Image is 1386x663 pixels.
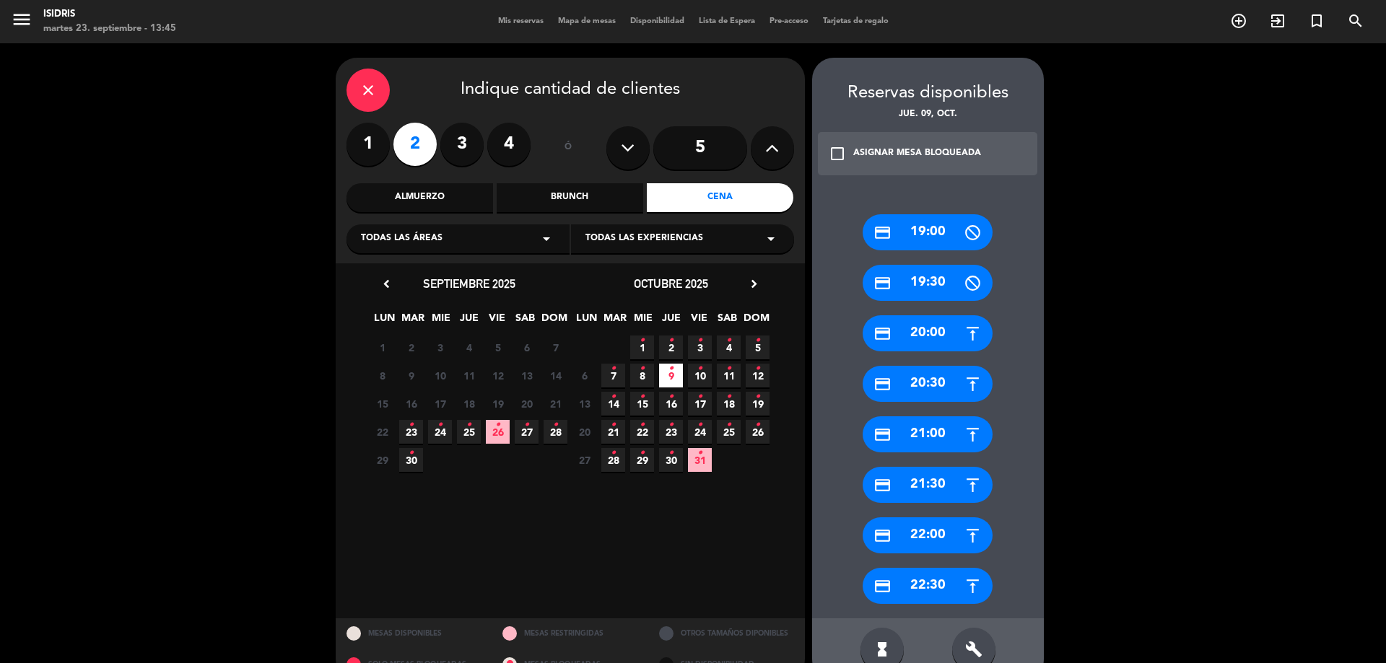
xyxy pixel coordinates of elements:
[688,335,712,359] span: 3
[11,9,32,35] button: menu
[863,214,993,250] div: 19:00
[440,123,484,166] label: 3
[515,420,539,444] span: 27
[515,335,539,359] span: 6
[668,329,674,352] i: •
[457,335,481,359] span: 4
[668,385,674,408] i: •
[873,426,892,444] i: credit_card
[603,309,627,333] span: MAR
[524,413,529,436] i: •
[409,413,414,436] i: •
[372,309,396,333] span: LUN
[1269,12,1286,30] i: exit_to_app
[659,335,683,359] span: 2
[697,357,702,380] i: •
[428,364,452,387] span: 10
[423,276,515,291] span: septiembre 2025
[648,618,805,649] div: OTROS TAMAÑOS DIPONIBLES
[544,335,567,359] span: 7
[428,420,452,444] span: 24
[863,517,993,553] div: 22:00
[863,315,993,351] div: 20:00
[370,364,394,387] span: 8
[486,335,510,359] span: 5
[370,420,394,444] span: 22
[668,357,674,380] i: •
[457,392,481,416] span: 18
[853,146,981,161] div: ASIGNAR MESA BLOQUEADA
[379,276,394,291] i: chevron_left
[863,265,993,301] div: 19:30
[601,420,625,444] span: 21
[812,79,1044,107] div: Reservas disponibles
[515,364,539,387] span: 13
[336,618,492,649] div: MESAS DISPONIBLES
[755,357,760,380] i: •
[863,467,993,503] div: 21:30
[726,329,731,352] i: •
[726,385,731,408] i: •
[346,123,390,166] label: 1
[544,420,567,444] span: 28
[631,309,655,333] span: MIE
[965,641,982,658] i: build
[486,392,510,416] span: 19
[697,385,702,408] i: •
[346,183,493,212] div: Almuerzo
[409,442,414,465] i: •
[640,329,645,352] i: •
[744,309,767,333] span: DOM
[640,442,645,465] i: •
[346,69,794,112] div: Indique cantidad de clientes
[630,364,654,387] span: 8
[688,364,712,387] span: 10
[370,335,394,359] span: 1
[572,364,596,387] span: 6
[399,420,423,444] span: 23
[697,329,702,352] i: •
[746,392,770,416] span: 19
[688,420,712,444] span: 24
[611,357,616,380] i: •
[717,364,741,387] span: 11
[1308,12,1325,30] i: turned_in_not
[746,364,770,387] span: 12
[428,335,452,359] span: 3
[668,442,674,465] i: •
[630,392,654,416] span: 15
[746,276,762,291] i: chevron_right
[630,420,654,444] span: 22
[611,385,616,408] i: •
[585,232,703,246] span: Todas las experiencias
[755,413,760,436] i: •
[697,442,702,465] i: •
[697,413,702,436] i: •
[659,309,683,333] span: JUE
[863,366,993,402] div: 20:30
[829,145,846,162] i: check_box_outline_blank
[873,224,892,242] i: credit_card
[393,123,437,166] label: 2
[601,364,625,387] span: 7
[457,420,481,444] span: 25
[647,183,793,212] div: Cena
[623,17,692,25] span: Disponibilidad
[572,420,596,444] span: 20
[863,568,993,604] div: 22:30
[640,385,645,408] i: •
[544,392,567,416] span: 21
[487,123,531,166] label: 4
[634,276,708,291] span: octubre 2025
[715,309,739,333] span: SAB
[541,309,565,333] span: DOM
[399,364,423,387] span: 9
[544,364,567,387] span: 14
[486,420,510,444] span: 26
[762,17,816,25] span: Pre-acceso
[726,413,731,436] i: •
[630,335,654,359] span: 1
[457,364,481,387] span: 11
[688,392,712,416] span: 17
[437,413,443,436] i: •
